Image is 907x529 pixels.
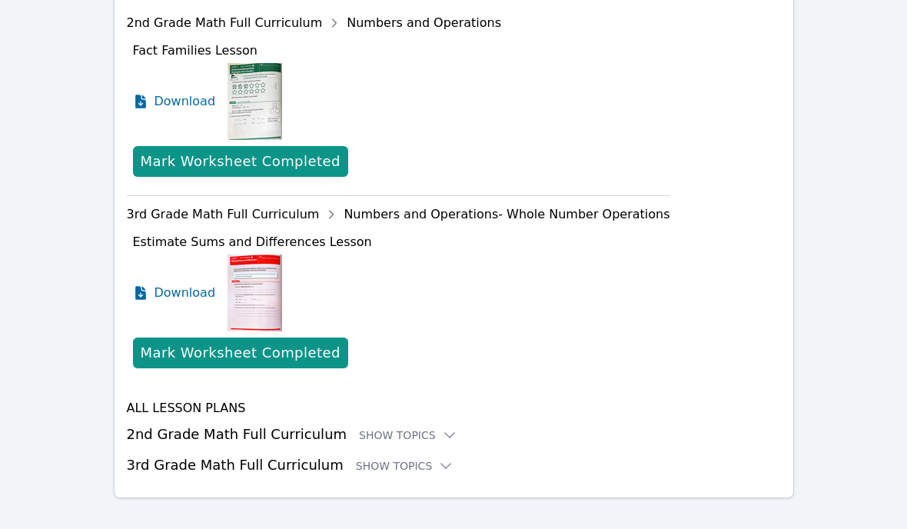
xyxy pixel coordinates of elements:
[133,63,216,140] a: Download
[133,235,372,249] span: Estimate Sums and Differences Lesson
[127,202,670,227] div: 3rd Grade Math Full Curriculum Numbers and Operations- Whole Number Operations
[141,342,341,364] div: Mark Worksheet Completed
[133,255,216,331] a: Download
[154,92,216,111] span: Download
[127,454,781,476] h3: 3rd Grade Math Full Curriculum
[127,424,781,445] h3: 2nd Grade Math Full Curriculum
[127,399,781,418] h4: All Lesson Plans
[228,63,282,140] img: Fact Families Lesson
[141,151,341,172] div: Mark Worksheet Completed
[133,146,348,177] button: Mark Worksheet Completed
[127,11,670,35] div: 2nd Grade Math Full Curriculum Numbers and Operations
[133,338,348,368] button: Mark Worksheet Completed
[359,428,457,443] button: Show Topics
[356,458,454,474] button: Show Topics
[154,284,216,302] span: Download
[133,43,258,58] span: Fact Families Lesson
[228,255,282,331] img: Estimate Sums and Differences Lesson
